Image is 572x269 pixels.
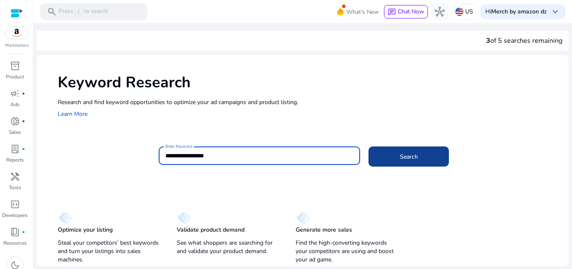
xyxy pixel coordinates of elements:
p: Steal your competitors’ best keywords and turn your listings into sales machines. [58,239,160,264]
p: Research and find keyword opportunities to optimize your ad campaigns and product listing. [58,98,560,107]
p: Sales [9,128,21,136]
button: hub [431,3,448,20]
b: Merch by amazon dz [491,8,547,16]
span: / [75,7,82,16]
p: Generate more sales [296,226,352,234]
span: inventory_2 [10,61,20,71]
div: of 5 searches remaining [486,36,562,46]
img: diamond.svg [296,212,309,224]
p: Validate product demand [177,226,245,234]
a: Learn More [58,110,88,118]
span: What's New [346,5,379,19]
span: fiber_manual_record [22,92,25,95]
img: diamond.svg [177,212,191,224]
mat-label: Enter Keyword [165,144,192,149]
span: fiber_manual_record [22,147,25,151]
span: hub [435,7,445,17]
p: Marketplace [5,42,28,49]
p: Ads [10,101,20,108]
span: keyboard_arrow_down [550,7,560,17]
h1: Keyword Research [58,73,560,91]
p: Optimize your listing [58,226,113,234]
span: donut_small [10,116,20,126]
span: search [47,7,57,17]
p: Resources [3,239,27,247]
img: us.svg [455,8,464,16]
p: Press to search [59,7,108,16]
img: amazon.svg [5,26,28,39]
p: US [465,4,473,19]
p: Tools [9,184,21,191]
span: Search [400,152,418,161]
span: fiber_manual_record [22,230,25,234]
p: Hi [485,9,547,15]
span: book_4 [10,227,20,237]
span: code_blocks [10,199,20,209]
span: campaign [10,89,20,99]
p: Product [6,73,24,81]
p: Find the high-converting keywords your competitors are using and boost your ad game. [296,239,398,264]
p: Reports [6,156,24,164]
span: lab_profile [10,144,20,154]
p: Developers [2,212,28,219]
span: 3 [486,36,490,45]
span: handyman [10,172,20,182]
span: chat [388,8,396,16]
span: Chat Now [398,8,424,16]
p: See what shoppers are searching for and validate your product demand. [177,239,279,256]
img: diamond.svg [58,212,72,224]
span: fiber_manual_record [22,120,25,123]
button: Search [368,146,449,167]
button: chatChat Now [384,5,428,18]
